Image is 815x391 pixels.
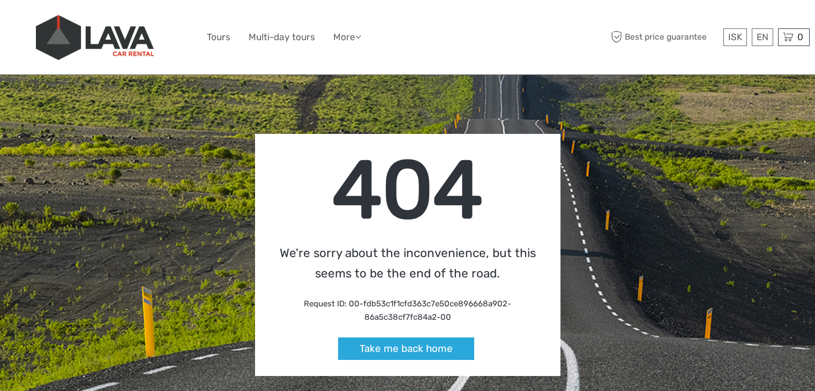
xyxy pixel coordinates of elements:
a: More [333,29,361,45]
span: ISK [728,32,742,42]
img: 523-13fdf7b0-e410-4b32-8dc9-7907fc8d33f7_logo_big.jpg [36,15,154,60]
p: We're sorry about the inconvenience, but this seems to be the end of the road. [271,243,544,284]
a: Tours [207,29,230,45]
a: Multi-day tours [249,29,315,45]
span: Best price guarantee [609,28,721,46]
p: 404 [271,150,544,230]
a: Take me back home [338,337,474,360]
span: 0 [796,32,805,42]
div: EN [752,28,773,46]
p: Request ID: 00-fdb53c1f1cfd363c7e50ce896668a902-86a5c38cf7fc84a2-00 [271,297,544,325]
